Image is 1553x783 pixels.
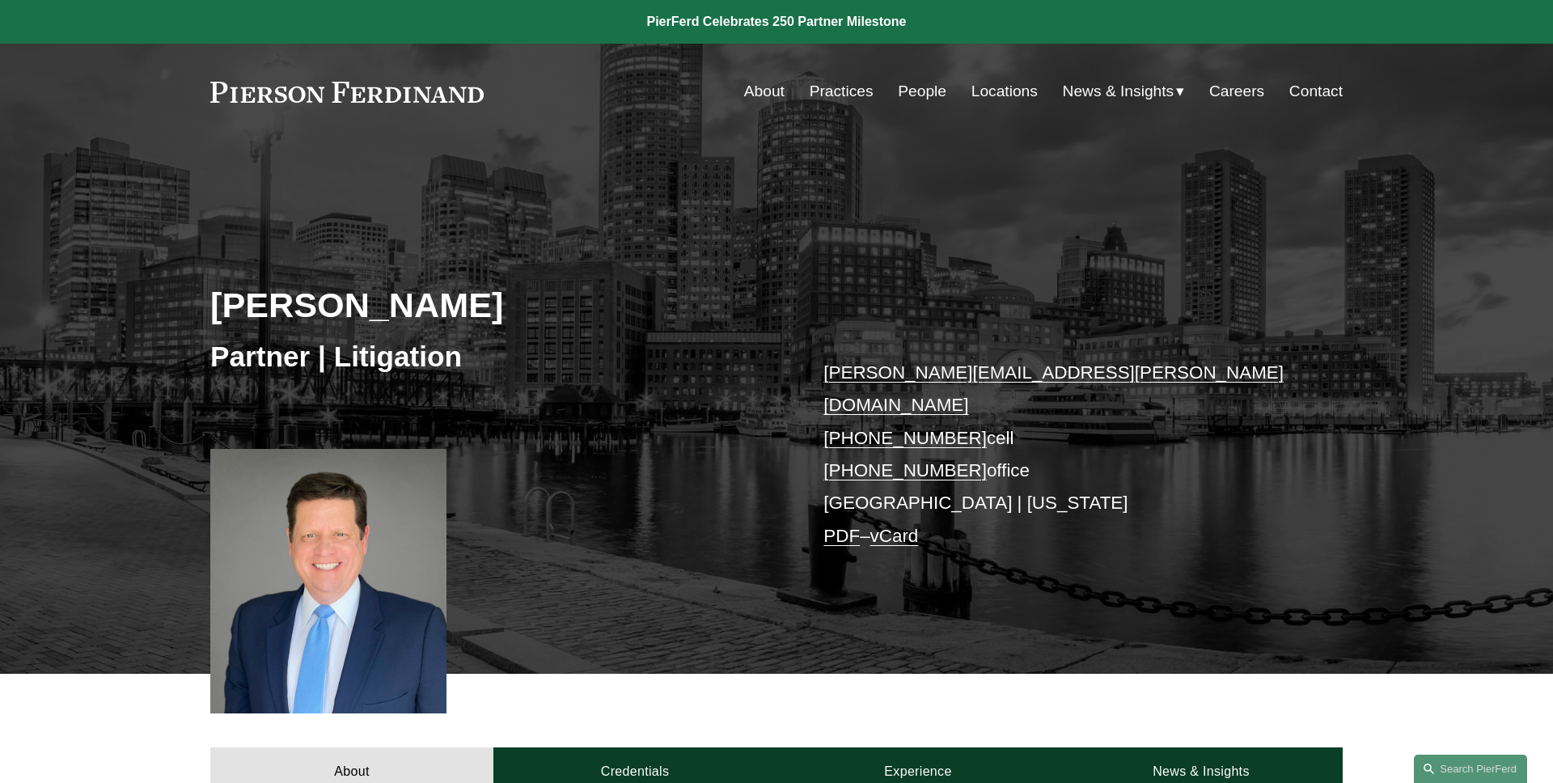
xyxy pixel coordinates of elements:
[1289,76,1343,107] a: Contact
[823,362,1284,415] a: [PERSON_NAME][EMAIL_ADDRESS][PERSON_NAME][DOMAIN_NAME]
[810,76,874,107] a: Practices
[823,526,860,546] a: PDF
[971,76,1038,107] a: Locations
[823,357,1295,552] p: cell office [GEOGRAPHIC_DATA] | [US_STATE] –
[870,526,919,546] a: vCard
[210,339,776,375] h3: Partner | Litigation
[210,284,776,326] h2: [PERSON_NAME]
[1209,76,1264,107] a: Careers
[823,460,987,480] a: [PHONE_NUMBER]
[744,76,785,107] a: About
[1414,755,1527,783] a: Search this site
[898,76,946,107] a: People
[1063,78,1174,106] span: News & Insights
[1063,76,1185,107] a: folder dropdown
[823,428,987,448] a: [PHONE_NUMBER]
